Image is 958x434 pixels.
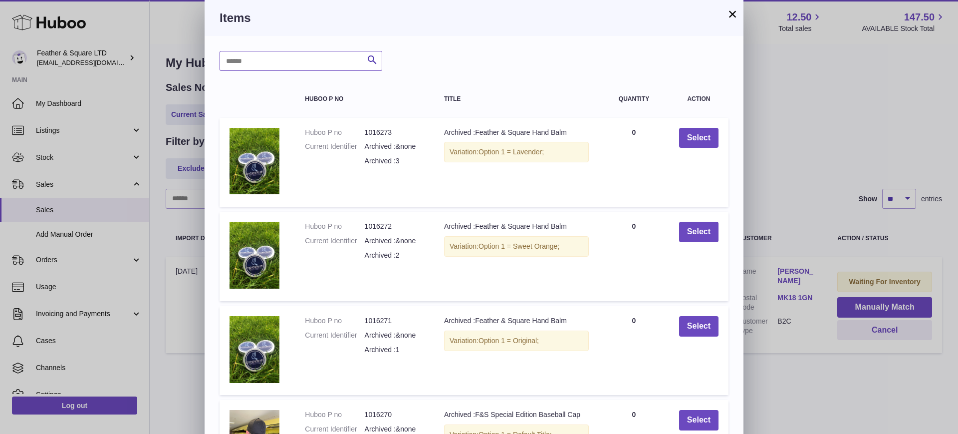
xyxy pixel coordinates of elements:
[726,8,738,20] button: ×
[365,425,424,434] dd: Archived :&none
[305,331,364,340] dt: Current Identifier
[479,242,559,250] span: Option 1 = Sweet Orange;
[479,337,539,345] span: Option 1 = Original;
[305,425,364,434] dt: Current Identifier
[305,316,364,326] dt: Huboo P no
[599,212,669,301] td: 0
[679,316,718,337] button: Select
[444,410,589,420] div: Archived :F&S Special Edition Baseball Cap
[365,236,424,246] dd: Archived :&none
[365,222,424,231] dd: 1016272
[434,86,599,112] th: Title
[365,345,424,355] dd: Archived :1
[444,331,589,351] div: Variation:
[679,410,718,431] button: Select
[599,118,669,207] td: 0
[305,142,364,151] dt: Current Identifier
[365,128,424,137] dd: 1016273
[669,86,728,112] th: Action
[305,410,364,420] dt: Huboo P no
[305,236,364,246] dt: Current Identifier
[444,222,589,231] div: Archived :Feather & Square Hand Balm
[365,410,424,420] dd: 1016270
[679,222,718,242] button: Select
[479,148,544,156] span: Option 1 = Lavender;
[365,251,424,260] dd: Archived :2
[365,156,424,166] dd: Archived :3
[230,316,279,383] img: Archived :Feather & Square Hand Balm
[230,222,279,289] img: Archived :Feather & Square Hand Balm
[365,316,424,326] dd: 1016271
[599,306,669,396] td: 0
[444,236,589,257] div: Variation:
[220,10,728,26] h3: Items
[599,86,669,112] th: Quantity
[679,128,718,148] button: Select
[295,86,434,112] th: Huboo P no
[305,222,364,231] dt: Huboo P no
[305,128,364,137] dt: Huboo P no
[230,128,279,195] img: Archived :Feather & Square Hand Balm
[365,142,424,151] dd: Archived :&none
[444,128,589,137] div: Archived :Feather & Square Hand Balm
[444,316,589,326] div: Archived :Feather & Square Hand Balm
[365,331,424,340] dd: Archived :&none
[444,142,589,162] div: Variation:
